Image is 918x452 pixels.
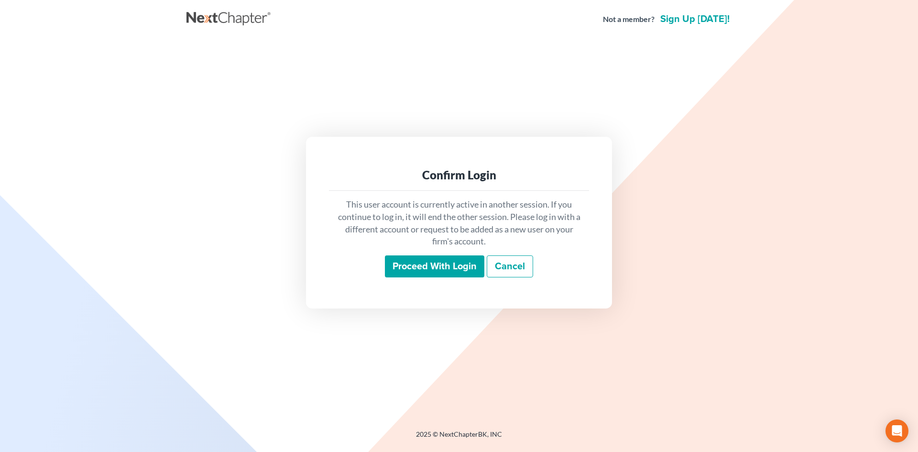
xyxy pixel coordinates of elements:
p: This user account is currently active in another session. If you continue to log in, it will end ... [337,198,581,248]
div: 2025 © NextChapterBK, INC [186,430,732,447]
strong: Not a member? [603,14,655,25]
input: Proceed with login [385,255,484,277]
div: Confirm Login [337,167,581,183]
a: Cancel [487,255,533,277]
a: Sign up [DATE]! [658,14,732,24]
div: Open Intercom Messenger [885,419,908,442]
